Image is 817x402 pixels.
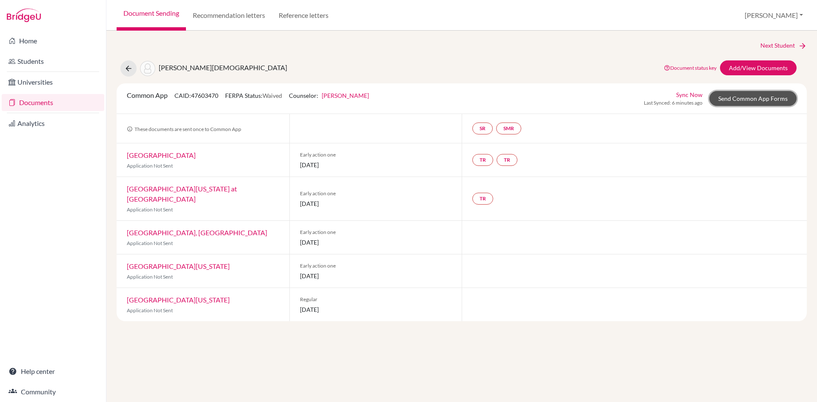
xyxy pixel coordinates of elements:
a: Universities [2,74,104,91]
a: Students [2,53,104,70]
span: [DATE] [300,160,452,169]
span: Early action one [300,228,452,236]
span: Regular [300,296,452,303]
span: Waived [263,92,282,99]
a: Sync Now [676,90,703,99]
img: Bridge-U [7,9,41,22]
span: [DATE] [300,238,452,247]
a: Analytics [2,115,104,132]
a: Next Student [760,41,807,50]
a: Add/View Documents [720,60,797,75]
a: Help center [2,363,104,380]
a: TR [472,193,493,205]
span: Application Not Sent [127,307,173,314]
span: Early action one [300,151,452,159]
a: [GEOGRAPHIC_DATA][US_STATE] [127,262,230,270]
button: [PERSON_NAME] [741,7,807,23]
a: [GEOGRAPHIC_DATA], [GEOGRAPHIC_DATA] [127,228,267,237]
span: [DATE] [300,271,452,280]
span: Application Not Sent [127,206,173,213]
a: SMR [496,123,521,134]
a: [GEOGRAPHIC_DATA][US_STATE] [127,296,230,304]
a: [GEOGRAPHIC_DATA] [127,151,196,159]
a: [GEOGRAPHIC_DATA][US_STATE] at [GEOGRAPHIC_DATA] [127,185,237,203]
a: TR [497,154,517,166]
a: SR [472,123,493,134]
span: These documents are sent once to Common App [127,126,241,132]
span: Counselor: [289,92,369,99]
span: [DATE] [300,199,452,208]
span: [PERSON_NAME][DEMOGRAPHIC_DATA] [159,63,287,71]
a: Community [2,383,104,400]
span: Early action one [300,190,452,197]
a: Document status key [664,65,717,71]
a: Send Common App Forms [709,91,797,106]
span: [DATE] [300,305,452,314]
a: Documents [2,94,104,111]
a: Home [2,32,104,49]
span: Application Not Sent [127,274,173,280]
span: Common App [127,91,168,99]
a: [PERSON_NAME] [322,92,369,99]
a: TR [472,154,493,166]
span: Application Not Sent [127,240,173,246]
span: CAID: 47603470 [174,92,218,99]
span: Application Not Sent [127,163,173,169]
span: Early action one [300,262,452,270]
span: FERPA Status: [225,92,282,99]
span: Last Synced: 6 minutes ago [644,99,703,107]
